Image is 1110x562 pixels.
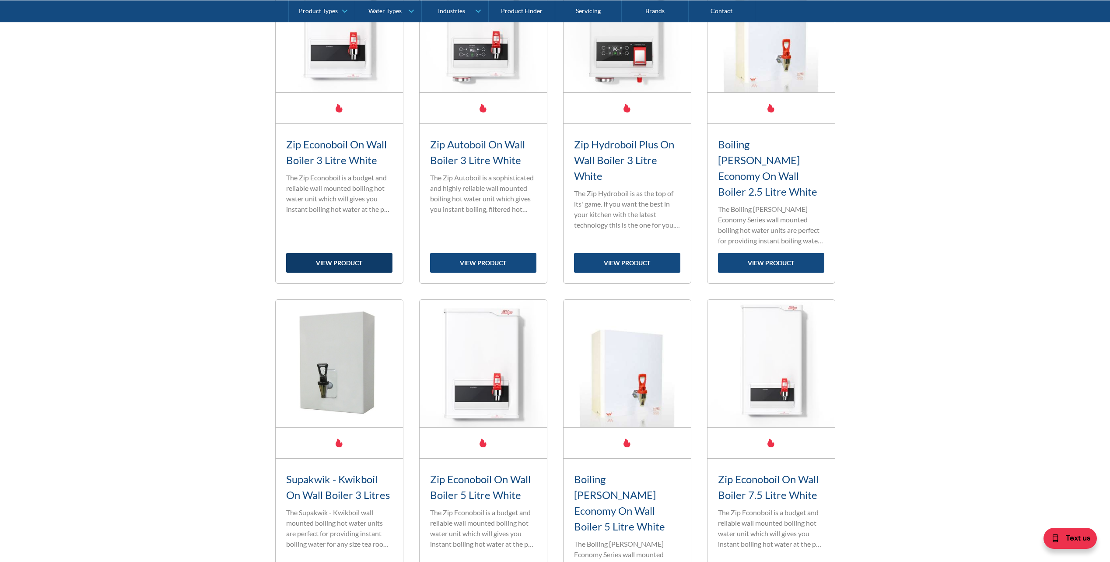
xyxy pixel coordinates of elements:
p: The Zip Econoboil is a budget and reliable wall mounted boiling hot water unit which will gives y... [718,507,824,549]
p: The Zip Econoboil is a budget and reliable wall mounted boiling hot water unit which will gives y... [430,507,536,549]
p: The Zip Hydroboil is as the top of its' game. If you want the best in your kitchen with the lates... [574,188,680,230]
div: Product Types [299,7,338,14]
a: view product [286,253,392,273]
iframe: podium webchat widget bubble [1022,518,1110,562]
a: view product [574,253,680,273]
a: view product [718,253,824,273]
p: The Supakwik - Kwikboil wall mounted boiling hot water units are perfect for providing instant bo... [286,507,392,549]
h3: Zip Econoboil On Wall Boiler 5 Litre White [430,471,536,503]
h3: Zip Autoboil On Wall Boiler 3 Litre White [430,137,536,168]
img: Zip Econoboil On Wall Boiler 5 Litre White [420,300,547,427]
h3: Zip Econoboil On Wall Boiler 7.5 Litre White [718,471,824,503]
a: view product [430,253,536,273]
div: Industries [438,7,465,14]
h3: Boiling [PERSON_NAME] Economy On Wall Boiler 2.5 Litre White [718,137,824,200]
img: Zip Econoboil On Wall Boiler 7.5 Litre White [707,300,835,427]
p: The Zip Autoboil is a sophisticated and highly reliable wall mounted boiling hot water unit which... [430,172,536,214]
img: Supakwik - Kwikboil On Wall Boiler 3 Litres [276,300,403,427]
p: The Boiling [PERSON_NAME] Economy Series wall mounted boiling hot water units are perfect for pro... [718,204,824,246]
h3: Boiling [PERSON_NAME] Economy On Wall Boiler 5 Litre White [574,471,680,534]
h3: Supakwik - Kwikboil On Wall Boiler 3 Litres [286,471,392,503]
h3: Zip Econoboil On Wall Boiler 3 Litre White [286,137,392,168]
h3: Zip Hydroboil Plus On Wall Boiler 3 Litre White [574,137,680,184]
div: Water Types [368,7,402,14]
p: The Zip Econoboil is a budget and reliable wall mounted boiling hot water unit which will gives y... [286,172,392,214]
img: Boiling Billy Economy On Wall Boiler 5 Litre White [564,300,691,427]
